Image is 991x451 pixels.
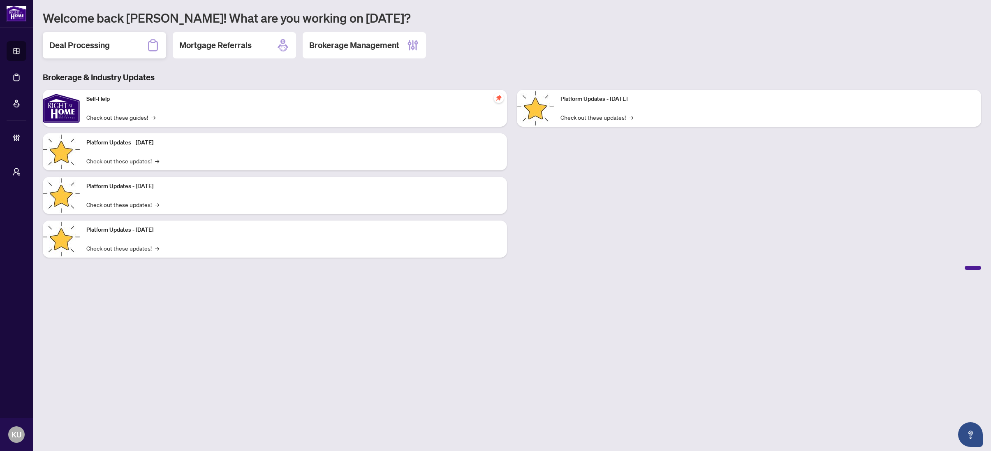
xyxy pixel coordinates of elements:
a: Check out these guides!→ [86,113,155,122]
span: KU [12,429,21,440]
h3: Brokerage & Industry Updates [43,72,981,83]
img: logo [7,6,26,21]
h2: Deal Processing [49,40,110,51]
a: Check out these updates!→ [86,244,159,253]
img: Platform Updates - September 16, 2025 [43,133,80,170]
p: Platform Updates - [DATE] [86,138,500,147]
p: Self-Help [86,95,500,104]
p: Platform Updates - [DATE] [560,95,975,104]
button: Open asap [958,422,983,447]
p: Platform Updates - [DATE] [86,182,500,191]
a: Check out these updates!→ [560,113,633,122]
span: → [155,244,159,253]
span: pushpin [494,93,504,103]
img: Platform Updates - June 23, 2025 [517,90,554,127]
span: → [155,200,159,209]
span: user-switch [12,168,21,176]
img: Platform Updates - July 21, 2025 [43,177,80,214]
h2: Mortgage Referrals [179,40,252,51]
a: Check out these updates!→ [86,156,159,165]
span: → [155,156,159,165]
img: Self-Help [43,90,80,127]
img: Platform Updates - July 8, 2025 [43,221,80,258]
h1: Welcome back [PERSON_NAME]! What are you working on [DATE]? [43,10,981,26]
p: Platform Updates - [DATE] [86,225,500,235]
h2: Brokerage Management [309,40,399,51]
span: → [629,113,633,122]
span: → [151,113,155,122]
a: Check out these updates!→ [86,200,159,209]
